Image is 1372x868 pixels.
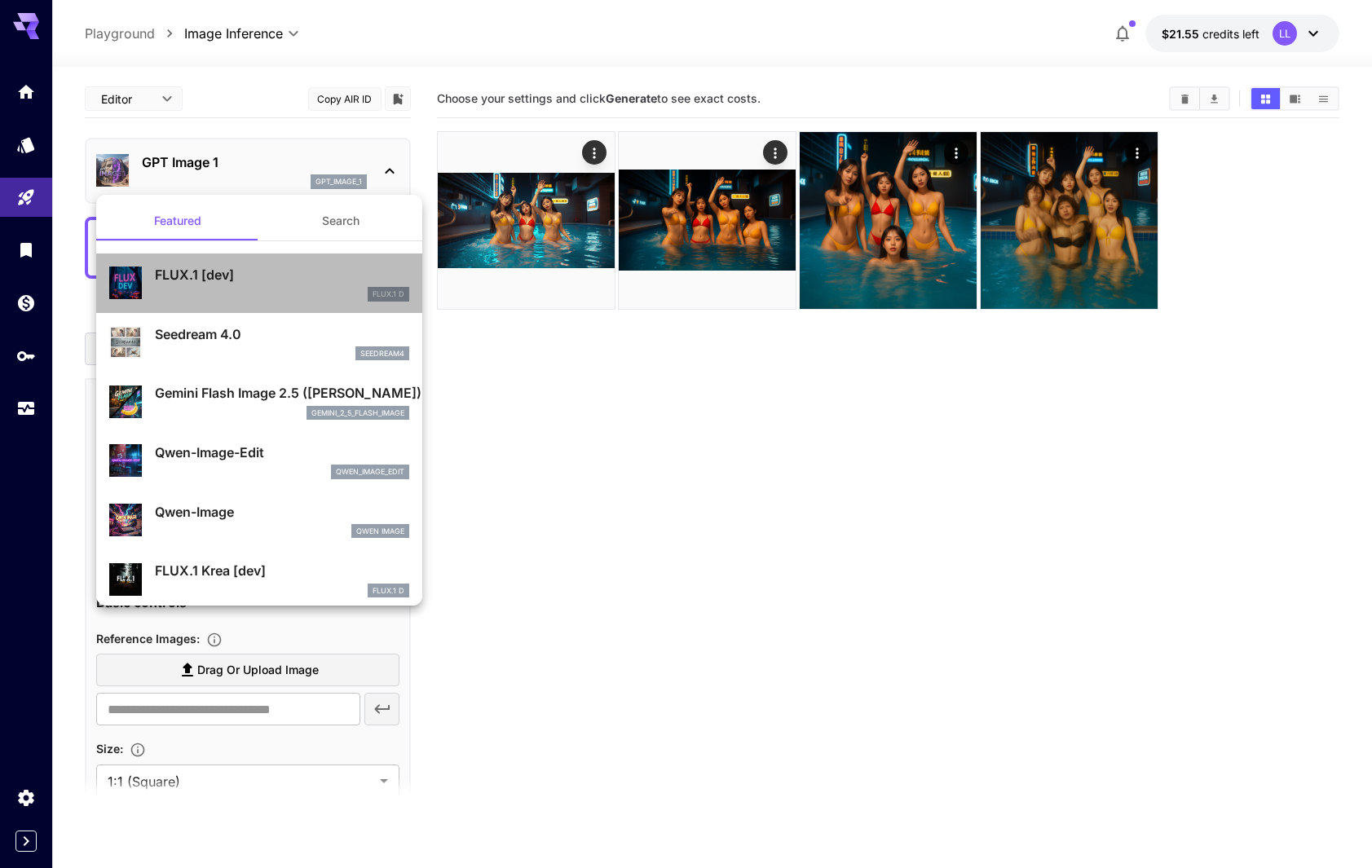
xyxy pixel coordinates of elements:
p: Gemini Flash Image 2.5 ([PERSON_NAME]) [155,383,409,403]
p: FLUX.1 D [373,289,404,300]
p: Seedream 4.0 [155,324,409,344]
p: qwen_image_edit [336,466,404,478]
p: FLUX.1 Krea [dev] [155,561,409,580]
div: Qwen-Image-Editqwen_image_edit [109,436,409,486]
p: Qwen Image [356,526,404,537]
p: Qwen-Image-Edit [155,443,409,462]
div: Seedream 4.0seedream4 [109,318,409,368]
p: Qwen-Image [155,502,409,522]
div: Gemini Flash Image 2.5 ([PERSON_NAME])gemini_2_5_flash_image [109,377,409,426]
p: gemini_2_5_flash_image [311,408,404,419]
div: Qwen-ImageQwen Image [109,496,409,545]
p: FLUX.1 [dev] [155,265,409,284]
div: FLUX.1 Krea [dev]FLUX.1 D [109,554,409,604]
div: FLUX.1 [dev]FLUX.1 D [109,258,409,308]
p: seedream4 [360,348,404,359]
button: Featured [96,201,259,240]
button: Search [259,201,422,240]
p: FLUX.1 D [373,585,404,597]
